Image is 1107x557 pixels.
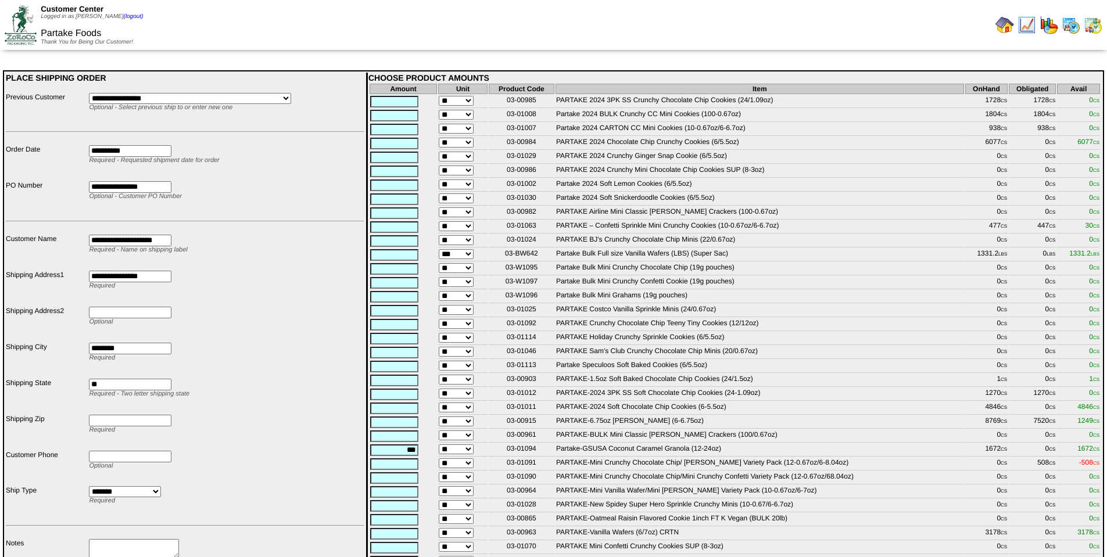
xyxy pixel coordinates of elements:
span: CS [1001,321,1007,326]
td: PARTAKE 2024 Chocolate Chip Crunchy Cookies (6/5.5oz) [556,137,964,150]
td: 1728 [1009,95,1056,108]
td: PARTAKE-2024 3PK SS Soft Chocolate Chip Cookies (24-1.09oz) [556,388,964,401]
td: PARTAKE BJ's Crunchy Chocolate Chip Minis (22/0.67oz) [556,235,964,247]
td: PARTAKE-Mini Crunchy Chocolate Chip/Mini Crunchy Confetti Variety Pack (12-0.67oz/68.04oz) [556,472,964,484]
span: CS [1001,307,1007,312]
td: PARTAKE 2024 Crunchy Ginger Snap Cookie (6/5.5oz) [556,151,964,164]
td: Shipping Zip [5,414,87,449]
td: 03-01114 [489,332,554,345]
td: PARTAKE 2024 Crunchy Mini Chocolate Chip Cookies SUP (8-3oz) [556,165,964,178]
td: 03-01029 [489,151,554,164]
span: Optional [89,318,113,325]
span: CS [1093,419,1099,424]
span: CS [1001,405,1007,410]
td: PARTAKE Crunchy Chocolate Chip Teeny Tiny Cookies (12/12oz) [556,318,964,331]
td: 0 [1009,332,1056,345]
td: 938 [965,123,1008,136]
td: 0 [1009,486,1056,498]
td: 1270 [1009,388,1056,401]
td: 03-00964 [489,486,554,498]
span: 0 [1089,166,1099,174]
span: CS [1049,112,1055,117]
span: CS [1001,126,1007,131]
td: Partake 2024 Soft Snickerdoodle Cookies (6/5.5oz) [556,193,964,206]
span: Logged in as [PERSON_NAME] [41,13,143,20]
td: PARTAKE Holiday Crunchy Sprinkle Cookies (6/5.5oz) [556,332,964,345]
td: 03-01063 [489,221,554,233]
td: 0 [965,235,1008,247]
span: 0 [1089,277,1099,285]
img: calendarinout.gif [1084,16,1102,34]
td: 0 [965,165,1008,178]
td: 1672 [965,444,1008,457]
span: CS [1049,238,1055,243]
span: CS [1093,210,1099,215]
td: 7520 [1009,416,1056,429]
td: 03-00984 [489,137,554,150]
span: LBS [1091,251,1099,257]
td: 0 [1009,193,1056,206]
td: 03-00865 [489,513,554,526]
span: 0 [1089,193,1099,202]
td: 0 [1009,276,1056,289]
span: CS [1049,461,1055,466]
td: 03-01012 [489,388,554,401]
span: CS [1093,377,1099,382]
span: CS [1049,126,1055,131]
td: 0 [1009,472,1056,484]
span: CS [1049,433,1055,438]
span: CS [1093,168,1099,173]
span: CS [1049,447,1055,452]
span: CS [1093,502,1099,508]
span: Optional [89,462,113,469]
td: 0 [1009,249,1056,261]
td: 0 [965,276,1008,289]
span: CS [1049,154,1055,159]
td: 0 [965,332,1008,345]
span: 0 [1089,152,1099,160]
span: CS [1093,433,1099,438]
span: 0 [1089,430,1099,439]
span: CS [1093,530,1099,536]
span: 0 [1089,333,1099,341]
span: CS [1001,502,1007,508]
span: CS [1093,321,1099,326]
td: 0 [965,360,1008,373]
th: Item [556,84,964,94]
td: PARTAKE-Oatmeal Raisin Flavored Cookie 1inch FT K Vegan (BULK 20lb) [556,513,964,526]
td: 1804 [1009,109,1056,122]
span: 4846 [1077,403,1099,411]
span: CS [1093,154,1099,159]
span: CS [1001,265,1007,271]
span: CS [1001,140,1007,145]
td: 0 [965,346,1008,359]
span: 0 [1089,500,1099,508]
img: graph.gif [1040,16,1058,34]
span: LBS [1047,251,1055,257]
td: Partake Bulk Mini Grahams (19g pouches) [556,290,964,303]
td: Partake 2024 Soft Lemon Cookies (6/5.5oz) [556,179,964,192]
td: 03-01007 [489,123,554,136]
span: CS [1093,126,1099,131]
td: Shipping City [5,342,87,377]
span: CS [1001,154,1007,159]
td: 03-01011 [489,402,554,415]
td: Partake Speculoos Soft Baked Cookies (6/5.5oz) [556,360,964,373]
span: 1249 [1077,416,1099,425]
div: PLACE SHIPPING ORDER [6,73,364,82]
span: Optional - Select previous ship to or enter new one [89,104,232,111]
span: CS [1049,488,1055,494]
td: 03-01092 [489,318,554,331]
td: PARTAKE – Confetti Sprinkle Mini Crunchy Cookies (10-0.67oz/6-6.7oz) [556,221,964,233]
td: 03-W1096 [489,290,554,303]
span: CS [1093,405,1099,410]
span: 0 [1089,179,1099,188]
td: 03-00903 [489,374,554,387]
td: 0 [965,179,1008,192]
td: Partake Bulk Mini Crunchy Chocolate Chip (19g pouches) [556,263,964,275]
td: 03-W1095 [489,263,554,275]
td: 0 [1009,444,1056,457]
td: 447 [1009,221,1056,233]
td: 0 [965,207,1008,220]
span: 3178 [1077,528,1099,536]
